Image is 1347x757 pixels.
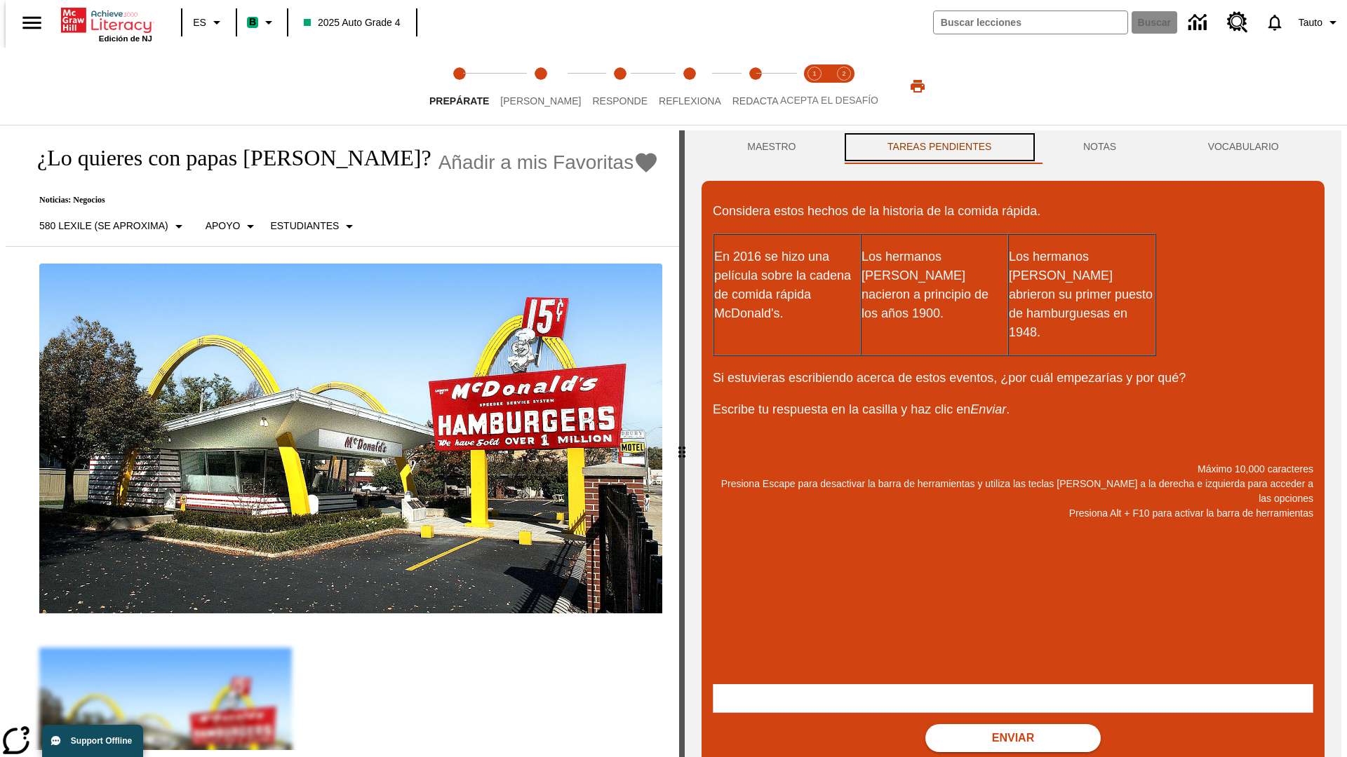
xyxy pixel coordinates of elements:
[1180,4,1219,42] a: Centro de información
[418,48,500,125] button: Prepárate step 1 of 5
[22,145,431,171] h1: ¿Lo quieres con papas [PERSON_NAME]?
[713,202,1313,221] p: Considera estos hechos de la historia de la comida rápida.
[713,477,1313,506] p: Presiona Escape para desactivar la barra de herramientas y utiliza las teclas [PERSON_NAME] a la ...
[304,15,401,30] span: 2025 Auto Grade 4
[842,70,845,77] text: 2
[824,48,864,125] button: Acepta el desafío contesta step 2 of 2
[685,130,1341,757] div: activity
[659,95,721,107] span: Reflexiona
[438,150,659,175] button: Añadir a mis Favoritas - ¿Lo quieres con papas fritas?
[6,130,679,750] div: reading
[22,195,659,205] p: Noticias: Negocios
[500,95,581,107] span: [PERSON_NAME]
[970,402,1006,416] em: Enviar
[42,725,143,757] button: Support Offline
[99,34,152,43] span: Edición de NJ
[187,10,232,35] button: Lenguaje: ES, Selecciona un idioma
[1256,4,1293,41] a: Notificaciones
[714,247,860,323] p: En 2016 se hizo una película sobre la cadena de comida rápida McDonald's.
[39,264,662,614] img: Uno de los primeros locales de McDonald's, con el icónico letrero rojo y los arcos amarillos.
[702,130,842,164] button: Maestro
[200,214,265,239] button: Tipo de apoyo, Apoyo
[592,95,648,107] span: Responde
[264,214,363,239] button: Seleccionar estudiante
[39,219,168,233] p: 580 Lexile (Se aproxima)
[842,130,1038,164] button: TAREAS PENDIENTES
[34,214,193,239] button: Seleccione Lexile, 580 Lexile (Se aproxima)
[721,48,790,125] button: Redacta step 5 of 5
[780,95,878,106] span: ACEPTA EL DESAFÍO
[713,506,1313,521] p: Presiona Alt + F10 para activar la barra de herramientas
[1299,15,1322,30] span: Tauto
[794,48,835,125] button: Acepta el desafío lee step 1 of 2
[6,11,205,24] body: Máximo 10,000 caracteres Presiona Escape para desactivar la barra de herramientas y utiliza las t...
[429,95,489,107] span: Prepárate
[713,400,1313,419] p: Escribe tu respuesta en la casilla y haz clic en .
[206,219,241,233] p: Apoyo
[581,48,659,125] button: Responde step 3 of 5
[489,48,592,125] button: Lee step 2 of 5
[438,151,634,174] span: Añadir a mis Favoritas
[1293,10,1347,35] button: Perfil/Configuración
[270,219,339,233] p: Estudiantes
[812,70,816,77] text: 1
[1162,130,1325,164] button: VOCABULARIO
[249,13,256,31] span: B
[934,11,1127,34] input: Buscar campo
[11,2,53,43] button: Abrir el menú lateral
[702,130,1325,164] div: Instructional Panel Tabs
[862,247,1007,323] p: Los hermanos [PERSON_NAME] nacieron a principio de los años 1900.
[732,95,779,107] span: Redacta
[241,10,283,35] button: Boost El color de la clase es verde menta. Cambiar el color de la clase.
[713,369,1313,388] p: Si estuvieras escribiendo acerca de estos eventos, ¿por cuál empezarías y por qué?
[925,724,1101,752] button: Enviar
[1009,247,1155,342] p: Los hermanos [PERSON_NAME] abrieron su primer puesto de hamburguesas en 1948.
[193,15,206,30] span: ES
[1038,130,1162,164] button: NOTAS
[61,5,152,43] div: Portada
[679,130,685,757] div: Pulsa la tecla de intro o la barra espaciadora y luego presiona las flechas de derecha e izquierd...
[895,74,940,99] button: Imprimir
[648,48,732,125] button: Reflexiona step 4 of 5
[1219,4,1256,41] a: Centro de recursos, Se abrirá en una pestaña nueva.
[713,462,1313,477] p: Máximo 10,000 caracteres
[71,736,132,746] span: Support Offline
